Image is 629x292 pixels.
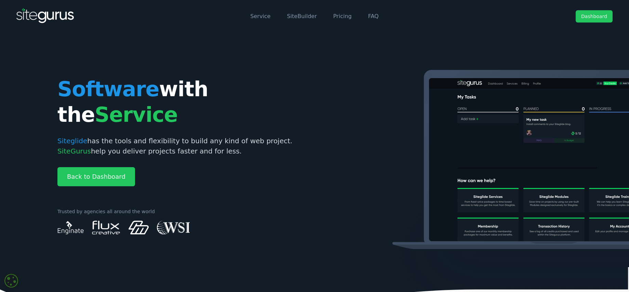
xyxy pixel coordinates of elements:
span: Siteglide [57,137,87,145]
span: SiteGurus [57,147,91,155]
a: Back to Dashboard [57,167,135,186]
div: Cookie consent button [3,273,19,289]
a: Dashboard [576,10,613,23]
h1: with the [57,76,309,128]
span: Software [57,77,159,101]
p: Trusted by agencies all around the world [57,208,309,215]
a: Pricing [333,13,352,19]
a: Service [250,13,270,19]
span: Service [95,103,177,127]
a: FAQ [368,13,379,19]
p: has the tools and flexibility to build any kind of web project. help you deliver projects faster ... [57,136,309,156]
img: SiteGurus Logo [16,8,75,25]
a: SiteBuilder [287,13,317,19]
